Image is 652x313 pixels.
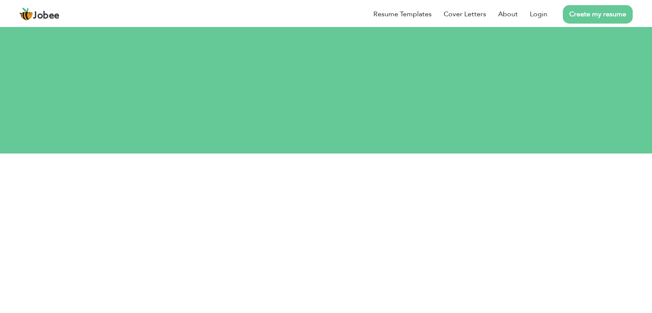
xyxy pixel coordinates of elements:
[530,9,547,19] a: Login
[19,7,33,21] img: jobee.io
[444,9,486,19] a: Cover Letters
[373,9,432,19] a: Resume Templates
[33,11,60,21] span: Jobee
[498,9,518,19] a: About
[19,7,60,21] a: Jobee
[563,5,633,24] a: Create my resume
